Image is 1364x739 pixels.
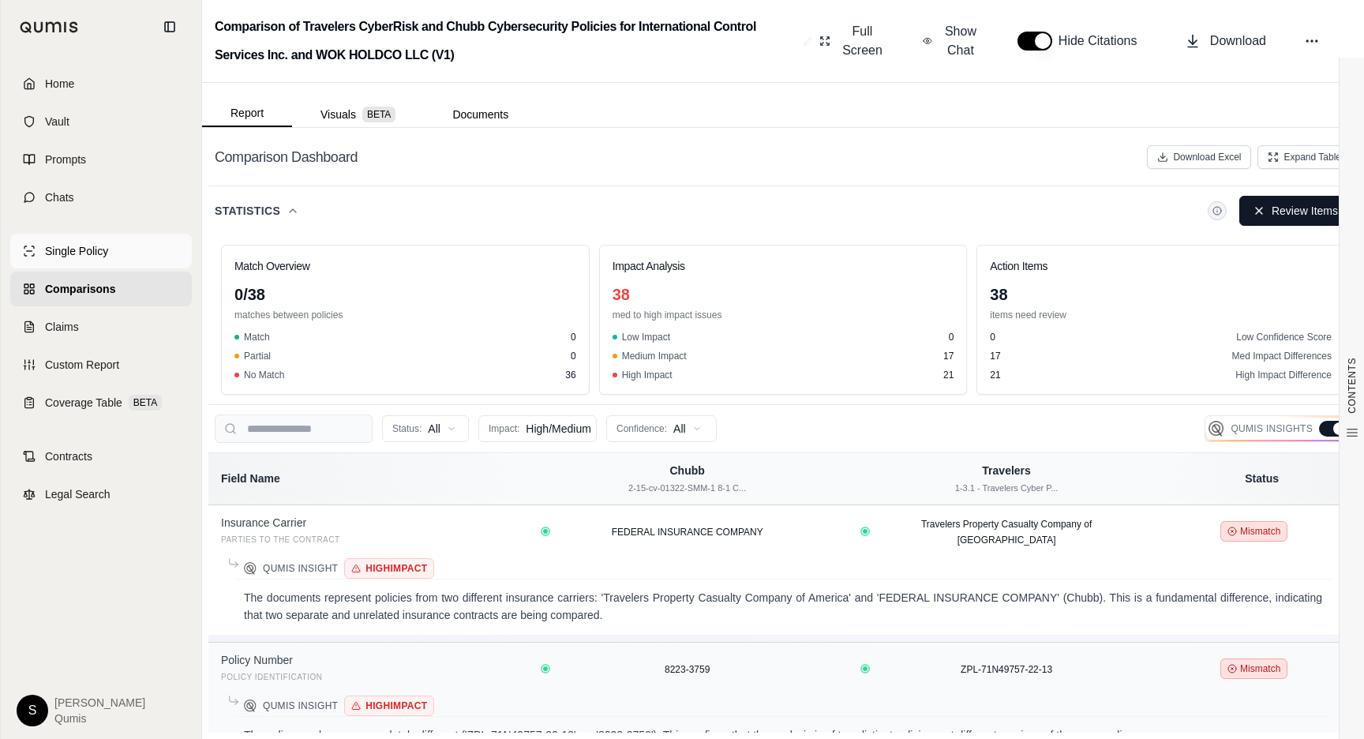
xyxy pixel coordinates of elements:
[1257,145,1351,169] button: Expand Table
[392,422,422,435] span: Status:
[221,532,515,548] div: Parties to the Contract
[45,243,108,259] span: Single Policy
[543,529,548,534] button: View confidence details
[1236,331,1332,343] span: Low Confidence Score
[45,319,79,335] span: Claims
[616,422,667,435] span: Confidence:
[990,350,1000,362] span: 17
[840,22,885,60] span: Full Screen
[292,102,424,127] button: Visuals
[613,283,954,306] div: 38
[1283,151,1341,163] span: Expand Table
[10,477,192,512] a: Legal Search
[1210,32,1266,51] span: Download
[244,331,270,343] span: Match
[565,369,575,381] span: 36
[1240,662,1280,675] span: Mismatch
[244,700,257,712] img: Qumis Logo
[244,350,271,362] span: Partial
[45,395,122,411] span: Coverage Table
[612,527,763,538] span: FEDERAL INSURANCE COMPANY
[1173,151,1241,163] span: Download Excel
[990,331,995,343] span: 0
[856,482,1156,495] div: 1-3.1 - Travelers Cyber P...
[129,395,162,411] span: BETA
[45,357,119,373] span: Custom Report
[45,114,69,129] span: Vault
[990,258,1332,274] h3: Action Items
[215,13,797,69] h2: Comparison of Travelers CyberRisk and Chubb Cybersecurity Policies for International Control Serv...
[990,369,1000,381] span: 21
[10,272,192,306] a: Comparisons
[943,350,954,362] span: 17
[45,152,86,167] span: Prompts
[244,562,257,575] img: Qumis Logo
[17,695,48,726] div: S
[10,66,192,101] a: Home
[990,283,1332,306] div: 38
[45,486,111,502] span: Legal Search
[45,448,92,464] span: Contracts
[622,331,670,343] span: Low Impact
[942,22,980,60] span: Show Chat
[1239,196,1351,226] button: Review Items
[863,529,867,534] button: View confidence details
[526,421,590,437] span: High/Medium
[10,439,192,474] a: Contracts
[949,331,954,343] span: 0
[365,562,427,575] span: High Impact
[221,670,515,685] div: Policy Identification
[10,180,192,215] a: Chats
[622,350,687,362] span: Medium Impact
[234,258,576,274] h3: Match Overview
[990,309,1332,321] div: items need review
[1272,203,1338,219] span: Review Items
[856,463,1156,478] div: Travelers
[10,104,192,139] a: Vault
[543,666,548,671] button: View confidence details
[673,421,686,437] span: All
[382,415,469,442] button: Status:All
[665,664,710,675] span: 8223-3759
[54,695,145,711] span: [PERSON_NAME]
[215,203,299,219] button: Statistics
[1208,421,1224,437] img: Qumis Logo
[571,350,576,362] span: 0
[921,519,1092,546] span: Travelers Property Casualty Company of [GEOGRAPHIC_DATA]
[365,700,427,712] span: High Impact
[20,21,79,33] img: Qumis Logo
[1179,25,1272,57] button: Download
[478,415,597,442] button: Impact:High/Medium
[1235,369,1332,381] span: High Impact Difference
[613,309,954,321] div: med to high impact issues
[943,369,954,381] span: 21
[863,666,867,671] button: View confidence details
[244,369,284,381] span: No Match
[263,700,338,712] span: Qumis Insight
[45,76,74,92] span: Home
[813,16,891,66] button: Full Screen
[424,102,537,127] button: Documents
[157,14,182,39] button: Collapse sidebar
[489,422,519,435] span: Impact:
[10,142,192,177] a: Prompts
[606,415,717,442] button: Confidence:All
[622,369,673,381] span: High Impact
[1147,145,1251,169] button: Download Excel
[10,347,192,382] a: Custom Report
[215,146,358,168] h2: Comparison Dashboard
[571,331,576,343] span: 0
[10,309,192,344] a: Claims
[215,203,280,219] span: Statistics
[45,189,74,205] span: Chats
[1240,525,1280,538] span: Mismatch
[208,453,527,505] th: Field Name
[1346,358,1358,414] span: CONTENTS
[362,107,395,122] span: BETA
[613,258,954,274] h3: Impact Analysis
[537,463,837,478] div: Chubb
[1231,422,1313,435] span: Qumis Insights
[10,385,192,420] a: Coverage TableBETA
[537,482,837,495] div: 2-15-cv-01322-SMM-1 8-1 C...
[221,652,515,668] div: Policy Number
